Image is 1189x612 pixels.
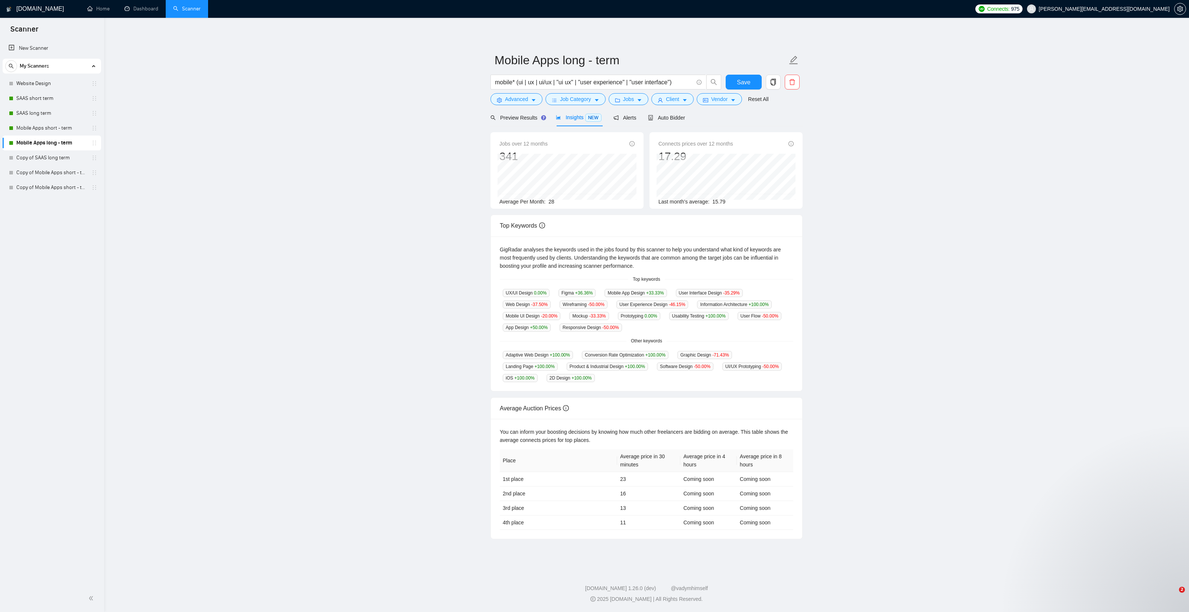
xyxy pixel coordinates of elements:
[629,141,635,146] span: info-circle
[785,79,799,85] span: delete
[490,115,496,120] span: search
[712,199,725,205] span: 15.79
[658,140,733,148] span: Connects prices over 12 months
[4,24,44,39] span: Scanner
[737,78,750,87] span: Save
[618,312,660,320] span: Prototyping
[503,300,551,309] span: Web Design
[490,115,544,121] span: Preview Results
[500,472,617,486] td: 1st place
[91,110,97,116] span: holder
[1164,587,1182,605] iframe: Intercom live chat
[658,199,709,205] span: Last month's average:
[645,352,665,358] span: +100.00 %
[16,76,87,91] a: Website Design
[16,106,87,121] a: SAAS long term
[694,364,710,369] span: -50.00 %
[500,449,617,472] th: Place
[637,97,642,103] span: caret-down
[658,149,733,163] div: 17.29
[91,170,97,176] span: holder
[91,125,97,131] span: holder
[6,64,17,69] span: search
[499,199,545,205] span: Average Per Month:
[539,222,545,228] span: info-circle
[666,95,679,103] span: Client
[671,585,708,591] a: @vadymhimself
[503,351,573,359] span: Adaptive Web Design
[706,75,721,89] button: search
[707,79,721,85] span: search
[585,585,656,591] a: [DOMAIN_NAME] 1.26.0 (dev)
[605,289,667,297] span: Mobile App Design
[594,97,599,103] span: caret-down
[500,501,617,515] td: 3rd place
[556,114,601,120] span: Insights
[705,313,725,319] span: +100.00 %
[556,115,561,120] span: area-chart
[541,313,558,319] span: -20.00 %
[563,405,569,411] span: info-circle
[626,338,667,345] span: Other keywords
[88,595,96,602] span: double-left
[3,41,101,56] li: New Scanner
[5,60,17,72] button: search
[534,290,547,296] span: 0.00 %
[987,5,1010,13] span: Connects:
[575,290,593,296] span: +36.36 %
[6,3,12,15] img: logo
[16,136,87,150] a: Mobile Apps long - term
[645,313,657,319] span: 0.00 %
[1011,5,1019,13] span: 975
[628,276,664,283] span: Top keywords
[588,302,605,307] span: -50.00 %
[651,93,694,105] button: userClientcaret-down
[602,325,619,330] span: -50.00 %
[1174,3,1186,15] button: setting
[503,323,551,332] span: App Design
[16,91,87,106] a: SAAS short term
[762,313,778,319] span: -50.00 %
[788,141,794,146] span: info-circle
[737,449,793,472] th: Average price in 8 hours
[697,80,702,85] span: info-circle
[540,114,547,121] div: Tooltip anchor
[500,515,617,530] td: 4th place
[979,6,985,12] img: upwork-logo.png
[762,364,779,369] span: -50.00 %
[9,41,95,56] a: New Scanner
[617,472,680,486] td: 23
[571,375,592,381] span: +100.00 %
[91,81,97,87] span: holder
[737,472,793,486] td: Coming soon
[505,95,528,103] span: Advanced
[669,302,686,307] span: -46.15 %
[514,375,534,381] span: +100.00 %
[697,300,771,309] span: Information Architecture
[503,289,550,297] span: UX/UI Design
[495,78,693,87] input: Search Freelance Jobs...
[723,290,740,296] span: -35.29 %
[730,97,736,103] span: caret-down
[676,289,743,297] span: User Interface Design
[500,398,793,419] div: Average Auction Prices
[680,486,737,501] td: Coming soon
[569,312,609,320] span: Mockup
[560,323,622,332] span: Responsive Design
[531,97,536,103] span: caret-down
[499,149,548,163] div: 341
[500,215,793,236] div: Top Keywords
[497,97,502,103] span: setting
[737,515,793,530] td: Coming soon
[613,115,619,120] span: notification
[560,95,591,103] span: Job Category
[16,150,87,165] a: Copy of SAAS long term
[680,501,737,515] td: Coming soon
[16,121,87,136] a: Mobile Apps short - term
[617,515,680,530] td: 11
[616,300,688,309] span: User Experience Design
[1029,6,1034,12] span: user
[712,352,729,358] span: -71.43 %
[545,93,605,105] button: barsJob Categorycaret-down
[789,55,798,65] span: edit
